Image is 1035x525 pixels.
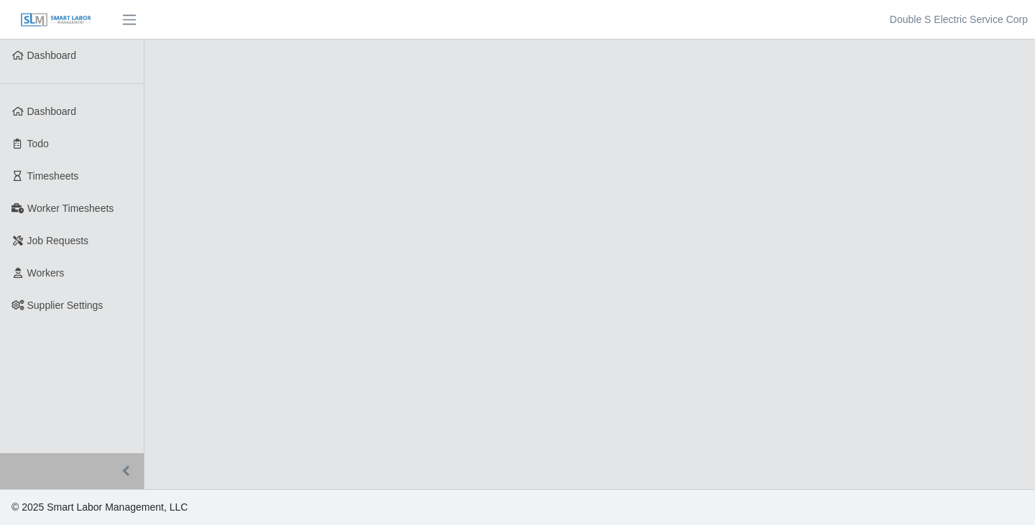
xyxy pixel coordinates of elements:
[27,267,65,279] span: Workers
[27,50,77,61] span: Dashboard
[27,299,103,311] span: Supplier Settings
[890,12,1028,27] a: Double S Electric Service Corp
[27,106,77,117] span: Dashboard
[11,501,188,513] span: © 2025 Smart Labor Management, LLC
[27,138,49,149] span: Todo
[20,12,92,28] img: SLM Logo
[27,170,79,182] span: Timesheets
[27,235,89,246] span: Job Requests
[27,203,114,214] span: Worker Timesheets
